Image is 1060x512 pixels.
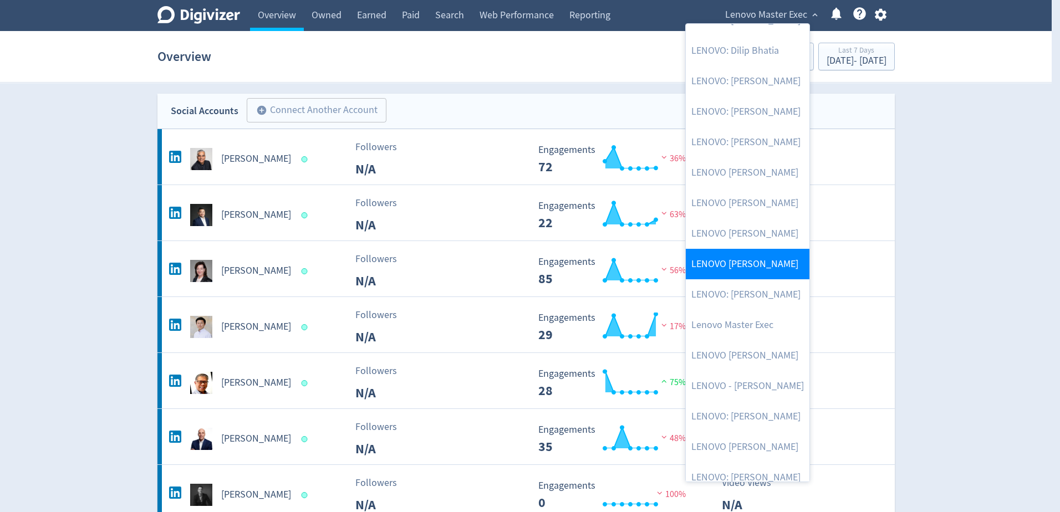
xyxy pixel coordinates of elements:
a: LENOVO: [PERSON_NAME] [686,127,809,157]
a: LENOVO: [PERSON_NAME] [686,401,809,432]
a: LENOVO: [PERSON_NAME] [686,462,809,493]
a: Lenovo Master Exec [686,310,809,340]
a: LENOVO [PERSON_NAME] [686,249,809,279]
a: LENOVO [PERSON_NAME] [686,218,809,249]
a: LENOVO: [PERSON_NAME] [686,66,809,96]
a: LENOVO: Dilip Bhatia [686,35,809,66]
a: LENOVO [PERSON_NAME] [686,340,809,371]
a: LENOVO: [PERSON_NAME] [686,279,809,310]
a: LENOVO [PERSON_NAME] [686,188,809,218]
a: LENOVO - [PERSON_NAME] [686,371,809,401]
a: LENOVO: [PERSON_NAME] [686,96,809,127]
a: LENOVO [PERSON_NAME] [686,157,809,188]
a: LENOVO [PERSON_NAME] [686,432,809,462]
